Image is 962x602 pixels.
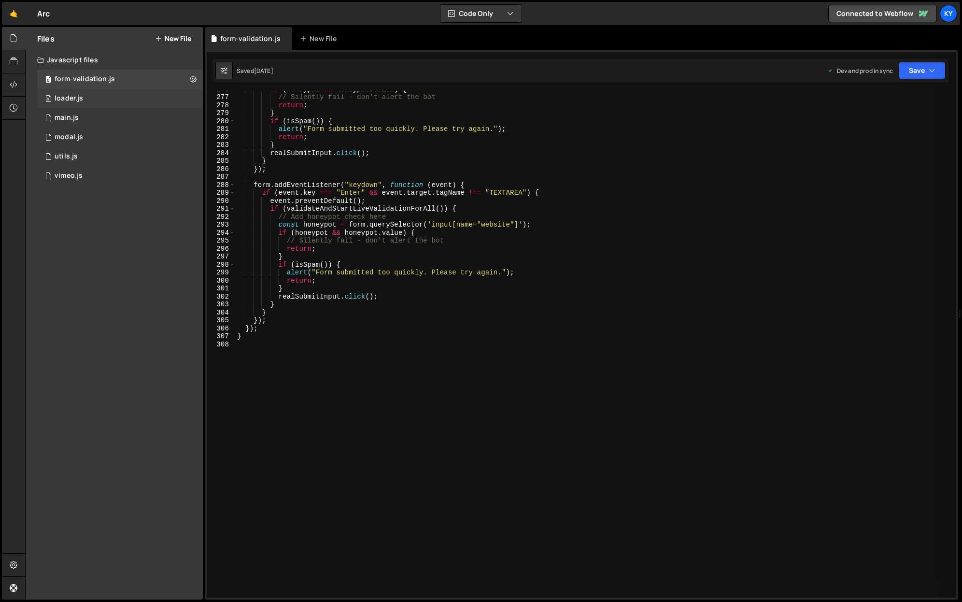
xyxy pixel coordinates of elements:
div: Dev and prod in sync [827,67,893,75]
div: loader.js [55,94,83,103]
div: [DATE] [254,67,273,75]
button: Save [899,62,946,79]
span: 0 [45,76,51,84]
div: 298 [207,261,235,269]
div: 289 [207,189,235,197]
div: 13079/34317.js [37,70,203,89]
div: 297 [207,253,235,261]
div: main.js [55,114,79,122]
div: 299 [207,269,235,277]
div: 303 [207,301,235,309]
div: form-validation.js [55,75,115,84]
div: 13079/33573.js [37,89,203,108]
div: 306 [207,325,235,333]
div: 307 [207,332,235,341]
h2: Files [37,33,55,44]
button: Code Only [440,5,522,22]
div: 302 [207,293,235,301]
div: 286 [207,165,235,173]
div: 283 [207,141,235,149]
div: 290 [207,197,235,205]
a: Ky [940,5,957,22]
div: 279 [207,109,235,117]
div: 305 [207,316,235,325]
div: 292 [207,213,235,221]
div: 282 [207,133,235,142]
div: 308 [207,341,235,349]
div: 300 [207,277,235,285]
div: New File [300,34,340,43]
div: 293 [207,221,235,229]
div: 285 [207,157,235,165]
div: 288 [207,181,235,189]
button: New File [155,35,191,43]
a: 🤙 [2,2,26,25]
div: 281 [207,125,235,133]
div: 13079/32221.js [37,147,203,166]
div: 294 [207,229,235,237]
div: 304 [207,309,235,317]
div: 301 [207,285,235,293]
a: Connected to Webflow [828,5,937,22]
div: form-validation.js [220,34,281,43]
div: vimeo.js [55,172,83,180]
div: 13079/33330.js [37,128,203,147]
div: 13079/32222.js [37,166,203,186]
div: utils.js [55,152,78,161]
div: 296 [207,245,235,253]
div: Javascript files [26,50,203,70]
div: modal.js [55,133,83,142]
div: Saved [237,67,273,75]
div: 291 [207,205,235,213]
div: 13079/32220.js [37,108,203,128]
div: 295 [207,237,235,245]
div: 280 [207,117,235,126]
span: 0 [45,96,51,103]
div: 278 [207,101,235,110]
div: 284 [207,149,235,158]
div: 287 [207,173,235,181]
div: 277 [207,93,235,101]
div: Arc [37,8,50,19]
